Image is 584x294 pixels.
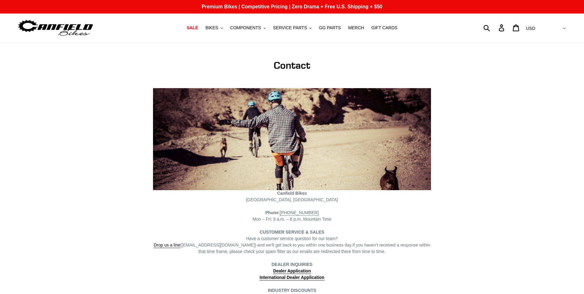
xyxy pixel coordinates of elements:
div: Have a customer service question for our team? If you haven’t received a response within that tim... [153,235,431,255]
strong: CUSTOMER SERVICE & SALES [260,230,324,235]
a: SALE [183,24,201,32]
button: COMPONENTS [227,24,269,32]
strong: INDUSTRY DISCOUNTS [268,288,316,293]
a: Drop us a line [154,243,180,248]
span: GG PARTS [319,25,341,31]
input: Search [487,21,502,35]
a: International Dealer Application [260,275,324,280]
h1: Contact [153,59,431,71]
strong: Canfield Bikes [277,191,307,196]
span: [GEOGRAPHIC_DATA], [GEOGRAPHIC_DATA] [246,197,338,202]
span: SERVICE PARTS [273,25,307,31]
button: SERVICE PARTS [270,24,315,32]
a: MERCH [345,24,367,32]
strong: DEALER INQUIRIES [272,262,312,274]
span: COMPONENTS [230,25,261,31]
img: Canfield Bikes [17,18,94,38]
span: ([EMAIL_ADDRESS][DOMAIN_NAME]) and we’ll get back to you within one business day. [154,243,352,248]
div: Mon – Fri: 8 a.m. – 6 p.m. Mountain Time [153,210,431,223]
a: Dealer Application [273,268,311,274]
strong: Phone: [265,210,280,215]
span: BIKES [205,25,218,31]
span: SALE [187,25,198,31]
span: GIFT CARDS [371,25,397,31]
button: BIKES [202,24,226,32]
a: [PHONE_NUMBER] [280,210,319,216]
a: GIFT CARDS [368,24,401,32]
span: MERCH [348,25,364,31]
a: GG PARTS [316,24,344,32]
